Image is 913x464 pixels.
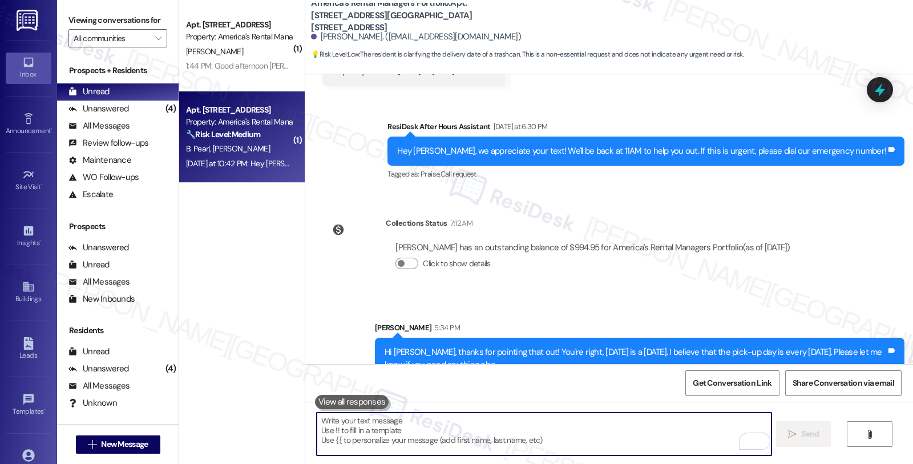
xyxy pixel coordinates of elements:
div: 7:12 AM [447,217,472,229]
button: Share Conversation via email [785,370,902,396]
span: • [41,181,43,189]
div: All Messages [68,380,130,392]
button: Get Conversation Link [685,370,779,396]
button: Send [776,421,831,447]
a: Leads [6,334,51,365]
div: ResiDesk After Hours Assistant [387,121,904,137]
a: Site Visit • [6,165,51,196]
div: [PERSON_NAME] [375,322,904,338]
div: Apt. [STREET_ADDRESS] [186,104,292,116]
textarea: To enrich screen reader interactions, please activate Accessibility in Grammarly extension settings [317,413,771,455]
span: [PERSON_NAME] [186,46,243,57]
label: Click to show details [423,258,490,270]
div: Unanswered [68,103,129,115]
span: Praise , [421,169,440,179]
div: Unread [68,259,110,271]
a: Buildings [6,277,51,308]
span: New Message [101,438,148,450]
div: New Inbounds [68,293,135,305]
div: Prospects + Residents [57,65,179,77]
i:  [788,430,797,439]
div: Property: America's Rental Managers Portfolio [186,116,292,128]
div: [PERSON_NAME]. ([EMAIL_ADDRESS][DOMAIN_NAME]) [311,31,521,43]
button: New Message [76,435,160,454]
span: : The resident is clarifying the delivery date of a trashcan. This is a non-essential request and... [311,49,744,61]
div: Prospects [57,221,179,233]
strong: 🔧 Risk Level: Medium [186,129,260,139]
span: Send [801,428,819,440]
a: Insights • [6,221,51,252]
div: Tagged as: [387,166,904,182]
span: Call request [441,169,476,179]
div: Unread [68,346,110,358]
div: Hey [PERSON_NAME], we appreciate your text! We'll be back at 11AM to help you out. If this is urg... [397,145,886,157]
span: • [39,237,41,245]
div: 5:34 PM [431,322,459,334]
i:  [865,430,874,439]
div: Apt. [STREET_ADDRESS] [186,19,292,31]
div: Hi [PERSON_NAME], thanks for pointing that out! You're right, [DATE] is a [DATE]. I believe that ... [385,346,886,371]
div: (4) [163,100,179,118]
div: [PERSON_NAME] has an outstanding balance of $994.95 for America's Rental Managers Portfolio (as o... [395,242,790,254]
span: Get Conversation Link [693,377,771,389]
div: Unknown [68,397,117,409]
input: All communities [74,29,149,47]
div: Review follow-ups [68,137,148,149]
span: • [51,125,52,133]
i:  [155,34,161,43]
img: ResiDesk Logo [17,10,40,31]
a: Templates • [6,390,51,421]
span: Share Conversation via email [793,377,894,389]
div: All Messages [68,120,130,132]
div: Unanswered [68,363,129,375]
label: Viewing conversations for [68,11,167,29]
span: [PERSON_NAME] [213,143,270,154]
div: Residents [57,325,179,337]
div: [DATE] at 10:42 PM: Hey [PERSON_NAME] and [PERSON_NAME], we appreciate your text! We'll be back a... [186,158,775,169]
strong: 💡 Risk Level: Low [311,50,359,59]
div: Maintenance [68,154,131,166]
a: Inbox [6,53,51,83]
div: Unanswered [68,242,129,254]
i:  [88,440,96,449]
div: Property: America's Rental Managers Portfolio [186,31,292,43]
span: • [44,406,46,414]
div: Collections Status [386,217,447,229]
div: Escalate [68,189,113,201]
div: WO Follow-ups [68,171,139,183]
div: All Messages [68,276,130,288]
span: B. Pearl [186,143,213,154]
div: (4) [163,360,179,378]
div: [DATE] at 6:30 PM [491,121,548,133]
div: Unread [68,86,110,98]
